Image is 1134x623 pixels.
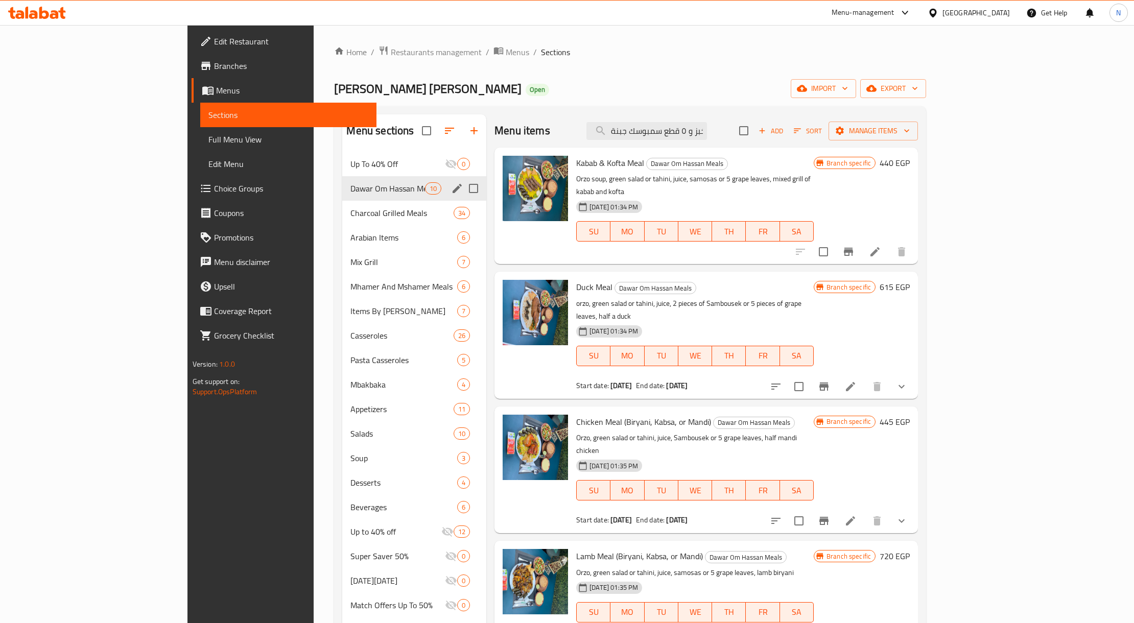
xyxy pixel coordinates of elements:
[714,417,794,428] span: Dawar Om Hassan Meals
[712,221,746,242] button: TH
[350,501,457,513] div: Beverages
[334,77,522,100] span: [PERSON_NAME] [PERSON_NAME]
[457,574,470,587] div: items
[682,348,708,363] span: WE
[649,348,674,363] span: TU
[678,480,712,500] button: WE
[865,509,889,533] button: delete
[441,525,454,538] svg: Inactive section
[812,509,836,533] button: Branch-specific-item
[208,109,369,121] span: Sections
[615,224,640,239] span: MO
[788,510,810,532] span: Select to update
[794,125,822,137] span: Sort
[350,525,441,538] span: Up to 40% off
[733,120,754,141] span: Select section
[350,403,453,415] span: Appetizers
[342,225,486,250] div: Arabian Items6
[342,348,486,372] div: Pasta Casseroles5
[350,378,457,391] div: Mbakbaka
[454,429,469,439] span: 10
[506,46,529,58] span: Menus
[576,414,711,429] span: Chicken Meal (Biryani, Kabsa, or Mandi)
[678,346,712,366] button: WE
[576,297,814,323] p: orzo, green salad or tahini, juice, 2 pieces of Sambousek or 5 pieces of grape leaves, half a duck
[713,417,795,429] div: Dawar Om Hassan Meals
[526,85,549,94] span: Open
[746,346,779,366] button: FR
[636,379,665,392] span: End date:
[615,605,640,619] span: MO
[350,354,457,366] span: Pasta Casseroles
[649,605,674,619] span: TU
[350,158,445,170] span: Up To 40% Off
[200,127,377,152] a: Full Menu View
[746,480,779,500] button: FR
[457,256,470,268] div: items
[649,224,674,239] span: TU
[445,599,457,611] svg: Inactive section
[682,224,708,239] span: WE
[214,305,369,317] span: Coverage Report
[788,376,810,397] span: Select to update
[342,446,486,470] div: Soup3
[764,374,788,399] button: sort-choices
[350,550,445,562] span: Super Saver 50%
[712,346,746,366] button: TH
[541,46,570,58] span: Sections
[889,374,914,399] button: show more
[585,326,642,336] span: [DATE] 01:34 PM
[645,480,678,500] button: TU
[214,207,369,219] span: Coupons
[458,601,469,610] span: 0
[610,602,644,622] button: MO
[342,519,486,544] div: Up to 40% off12
[458,233,469,243] span: 6
[844,515,857,527] a: Edit menu item
[350,280,457,293] span: Mhamer And Mshamer Meals
[895,380,908,393] svg: Show Choices
[610,221,644,242] button: MO
[880,549,910,563] h6: 720 EGP
[391,46,482,58] span: Restaurants management
[716,348,742,363] span: TH
[750,348,775,363] span: FR
[576,602,610,622] button: SU
[193,357,218,371] span: Version:
[812,374,836,399] button: Branch-specific-item
[342,299,486,323] div: Items By [PERSON_NAME]7
[880,156,910,170] h6: 440 EGP
[503,280,568,345] img: Duck Meal
[503,415,568,480] img: Chicken Meal (Biryani, Kabsa, or Mandi)
[576,480,610,500] button: SU
[454,207,470,219] div: items
[754,123,787,139] span: Add item
[822,158,875,168] span: Branch specific
[216,84,369,97] span: Menus
[342,397,486,421] div: Appetizers11
[342,274,486,299] div: Mhamer And Mshamer Meals6
[533,46,537,58] li: /
[836,239,861,264] button: Branch-specific-item
[822,552,875,561] span: Branch specific
[200,152,377,176] a: Edit Menu
[868,82,918,95] span: export
[576,221,610,242] button: SU
[581,483,606,498] span: SU
[610,513,632,526] b: [DATE]
[832,7,894,19] div: Menu-management
[645,346,678,366] button: TU
[780,221,814,242] button: SA
[576,173,814,198] p: Orzo soup, green salad or tahini, juice, samosas or 5 grape leaves, mixed grill of kabab and kofta
[716,605,742,619] span: TH
[615,282,696,294] span: Dawar Om Hassan Meals
[350,182,424,195] div: Dawar Om Hassan Meals
[437,118,462,143] span: Sort sections
[445,158,457,170] svg: Inactive section
[342,201,486,225] div: Charcoal Grilled Meals34
[895,515,908,527] svg: Show Choices
[576,346,610,366] button: SU
[610,480,644,500] button: MO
